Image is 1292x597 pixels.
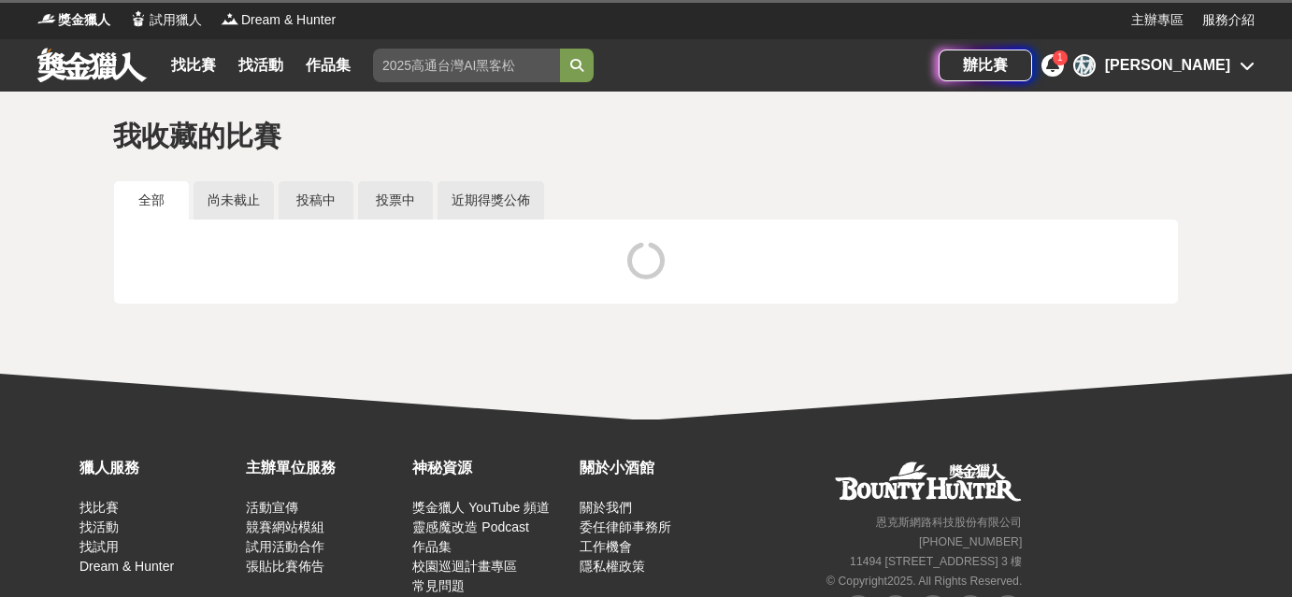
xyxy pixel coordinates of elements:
a: Dream & Hunter [79,559,174,574]
a: 作品集 [298,52,358,78]
div: 林 [1073,54,1096,77]
a: 找活動 [231,52,291,78]
a: 找比賽 [79,500,119,515]
a: 投稿中 [279,181,353,220]
small: 11494 [STREET_ADDRESS] 3 樓 [850,555,1022,568]
img: Logo [37,9,56,28]
a: 關於我們 [580,500,632,515]
small: © Copyright 2025 . All Rights Reserved. [826,575,1022,588]
h1: 我收藏的比賽 [113,120,1179,153]
a: Logo獎金獵人 [37,10,110,30]
a: 主辦專區 [1131,10,1184,30]
span: 1 [1057,52,1063,63]
a: 找比賽 [164,52,223,78]
span: 獎金獵人 [58,10,110,30]
div: 主辦單位服務 [246,457,403,479]
a: 全部 [114,181,189,220]
a: 校園巡迴計畫專區 [412,559,517,574]
a: 服務介紹 [1202,10,1255,30]
a: 投票中 [358,181,433,220]
div: [PERSON_NAME] [1105,54,1230,77]
a: 隱私權政策 [580,559,645,574]
div: 關於小酒館 [580,457,737,479]
a: 委任律師事務所 [580,519,671,534]
span: 試用獵人 [150,10,202,30]
img: Logo [221,9,239,28]
a: 找試用 [79,539,119,554]
a: 找活動 [79,519,119,534]
a: 競賽網站模組 [246,519,324,534]
span: Dream & Hunter [241,10,336,30]
a: 工作機會 [580,539,632,554]
a: 近期得獎公佈 [438,181,544,220]
a: 辦比賽 [939,50,1032,81]
small: [PHONE_NUMBER] [919,535,1022,548]
a: 獎金獵人 YouTube 頻道 [412,500,550,515]
a: 尚未截止 [194,181,274,220]
a: 張貼比賽佈告 [246,559,324,574]
img: Logo [129,9,148,28]
a: 活動宣傳 [246,500,298,515]
a: LogoDream & Hunter [221,10,336,30]
div: 獵人服務 [79,457,237,479]
a: Logo試用獵人 [129,10,202,30]
a: 靈感魔改造 Podcast [412,519,528,534]
input: 2025高通台灣AI黑客松 [373,49,560,82]
div: 神秘資源 [412,457,569,479]
small: 恩克斯網路科技股份有限公司 [876,516,1022,529]
a: 常見問題 [412,578,465,593]
a: 作品集 [412,539,452,554]
a: 試用活動合作 [246,539,324,554]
